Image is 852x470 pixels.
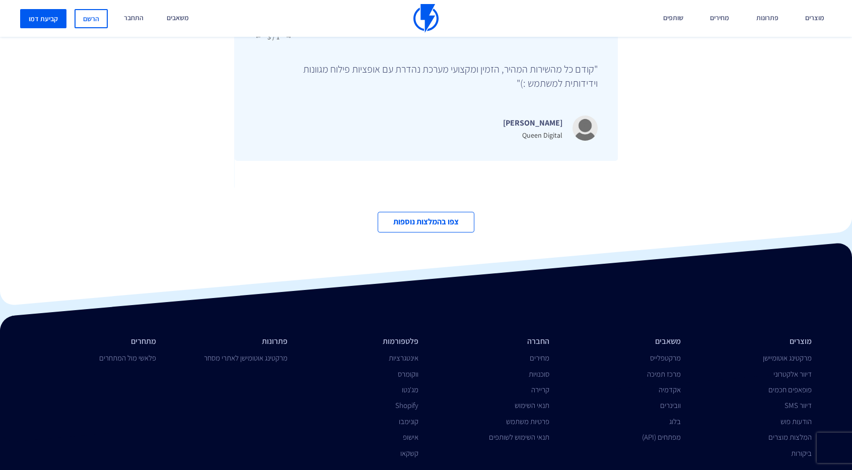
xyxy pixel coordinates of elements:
[171,336,287,347] li: פתרונות
[255,32,262,42] span: Next slide
[659,385,681,394] a: אקדמיה
[263,32,283,41] span: 1 / 3
[515,400,549,410] a: תנאי השימוש
[235,12,618,161] div: 1 / 3
[696,336,812,347] li: מוצרים
[399,417,418,426] a: קונימבו
[564,336,680,347] li: משאבים
[522,131,562,140] span: Queen Digital
[389,353,418,363] a: אינטגרציות
[642,432,681,442] a: מפתחים (API)
[296,62,598,90] p: "קודם כל מהשירות המהיר, הזמין ומקצועי מערכת נהדרת עם אופציות פילוח מגוונות וידידותית למשתמש :)"
[768,432,812,442] a: המלצות מוצרים
[531,385,549,394] a: קריירה
[434,336,549,347] li: החברה
[503,116,562,130] p: [PERSON_NAME]
[403,432,418,442] a: אישופ
[791,448,812,458] a: ביקורות
[506,417,549,426] a: פרטיות משתמש
[402,385,418,394] a: מג'נטו
[573,115,598,141] img: unknown-user.jpg
[99,353,156,363] a: פלאשי מול המתחרים
[75,9,108,28] a: הרשם
[780,417,812,426] a: הודעות פוש
[20,9,66,28] a: קביעת דמו
[400,448,418,458] a: קשקאו
[398,369,418,379] a: ווקומרס
[650,353,681,363] a: מרקטפלייס
[40,336,156,347] li: מתחרים
[669,417,681,426] a: בלוג
[378,212,474,232] a: צפו בהמלצות נוספות
[530,353,549,363] a: מחירים
[763,353,812,363] a: מרקטינג אוטומיישן
[395,400,418,410] a: Shopify
[285,32,292,42] span: Previous slide
[489,432,549,442] a: תנאי השימוש לשותפים
[773,369,812,379] a: דיוור אלקטרוני
[647,369,681,379] a: מרכז תמיכה
[660,400,681,410] a: וובינרים
[768,385,812,394] a: פופאפים חכמים
[529,369,549,379] a: סוכנויות
[204,353,288,363] a: מרקטינג אוטומישן לאתרי מסחר
[785,400,812,410] a: דיוור SMS
[303,336,418,347] li: פלטפורמות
